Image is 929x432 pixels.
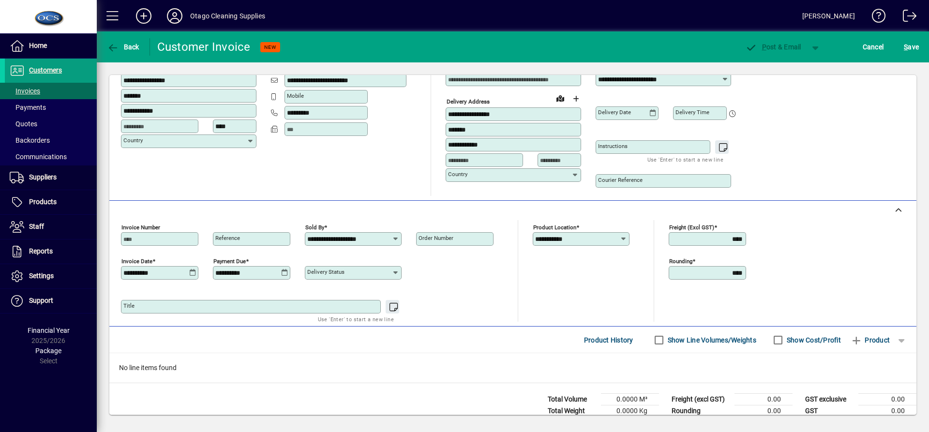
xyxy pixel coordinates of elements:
mat-label: Delivery date [598,109,631,116]
button: Product History [580,331,637,349]
span: Quotes [10,120,37,128]
span: Package [35,347,61,355]
label: Show Line Volumes/Weights [666,335,756,345]
button: Cancel [860,38,886,56]
div: No line items found [109,353,916,383]
a: Invoices [5,83,97,99]
td: 0.00 [858,394,916,405]
button: Add [128,7,159,25]
a: Reports [5,239,97,264]
mat-label: Invoice date [121,258,152,265]
mat-label: Sold by [305,224,324,231]
a: Products [5,190,97,214]
span: Reports [29,247,53,255]
mat-label: Instructions [598,143,628,149]
mat-label: Courier Reference [598,177,643,183]
mat-hint: Use 'Enter' to start a new line [318,313,394,325]
td: Freight (excl GST) [667,394,734,405]
mat-label: Payment due [213,258,246,265]
a: Knowledge Base [865,2,886,33]
td: Rounding [667,405,734,417]
span: P [762,43,766,51]
span: Cancel [863,39,884,55]
mat-hint: Use 'Enter' to start a new line [647,154,723,165]
span: Backorders [10,136,50,144]
span: Home [29,42,47,49]
span: Invoices [10,87,40,95]
span: Customers [29,66,62,74]
span: Communications [10,153,67,161]
td: 0.0000 M³ [601,394,659,405]
td: 0.0000 Kg [601,405,659,417]
a: Home [5,34,97,58]
a: View on map [553,90,568,106]
mat-label: Country [123,137,143,144]
td: 0.00 [858,405,916,417]
app-page-header-button: Back [97,38,150,56]
button: Post & Email [740,38,806,56]
span: ost & Email [745,43,801,51]
mat-label: Reference [215,235,240,241]
span: Suppliers [29,173,57,181]
mat-label: Country [448,171,467,178]
span: Settings [29,272,54,280]
mat-label: Rounding [669,258,692,265]
span: Back [107,43,139,51]
div: [PERSON_NAME] [802,8,855,24]
span: Financial Year [28,327,70,334]
a: Logout [896,2,917,33]
button: Back [105,38,142,56]
span: ave [904,39,919,55]
span: Support [29,297,53,304]
td: 0.00 [734,405,793,417]
a: Quotes [5,116,97,132]
mat-label: Invoice number [121,224,160,231]
button: Product [846,331,895,349]
td: Total Volume [543,394,601,405]
td: 0.00 [734,394,793,405]
a: Backorders [5,132,97,149]
span: Products [29,198,57,206]
label: Show Cost/Profit [785,335,841,345]
div: Customer Invoice [157,39,251,55]
button: Profile [159,7,190,25]
span: Payments [10,104,46,111]
button: Choose address [568,91,584,106]
a: Settings [5,264,97,288]
span: S [904,43,908,51]
mat-label: Delivery status [307,268,345,275]
td: Total Weight [543,405,601,417]
mat-label: Product location [533,224,576,231]
span: Product [851,332,890,348]
a: Staff [5,215,97,239]
span: Product History [584,332,633,348]
mat-label: Order number [419,235,453,241]
span: NEW [264,44,276,50]
mat-label: Delivery time [675,109,709,116]
td: GST exclusive [800,394,858,405]
td: GST [800,405,858,417]
mat-label: Mobile [287,92,304,99]
mat-label: Freight (excl GST) [669,224,714,231]
a: Suppliers [5,165,97,190]
a: Payments [5,99,97,116]
a: Support [5,289,97,313]
span: Staff [29,223,44,230]
mat-label: Title [123,302,135,309]
button: Save [901,38,921,56]
div: Otago Cleaning Supplies [190,8,265,24]
a: Communications [5,149,97,165]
